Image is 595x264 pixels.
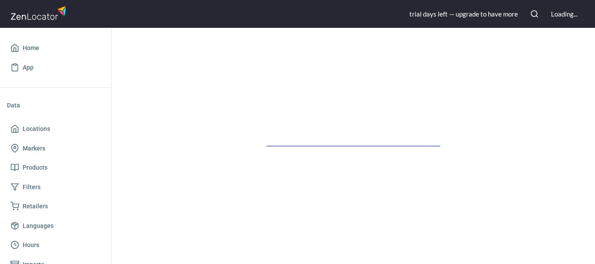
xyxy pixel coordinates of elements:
a: Hours [7,235,104,255]
span: Home [23,43,39,53]
span: Languages [23,221,54,231]
img: zenlocator [10,3,69,22]
span: Products [23,162,47,173]
span: Locations [23,124,50,134]
a: Locations [7,119,104,139]
a: Filters [7,177,104,197]
span: Markers [23,143,45,154]
a: App [7,58,104,77]
span: Retailers [23,201,48,212]
span: Filters [23,182,41,193]
li: Data [7,95,104,116]
span: Hours [23,240,39,251]
button: Search [525,4,544,23]
a: Markers [7,139,104,158]
div: trial day s left — upgrade to have more [409,10,518,19]
a: Languages [7,216,104,236]
a: Products [7,158,104,177]
a: Home [7,38,104,58]
div: Loading... [551,10,578,19]
span: App [23,62,34,73]
a: Retailers [7,197,104,216]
